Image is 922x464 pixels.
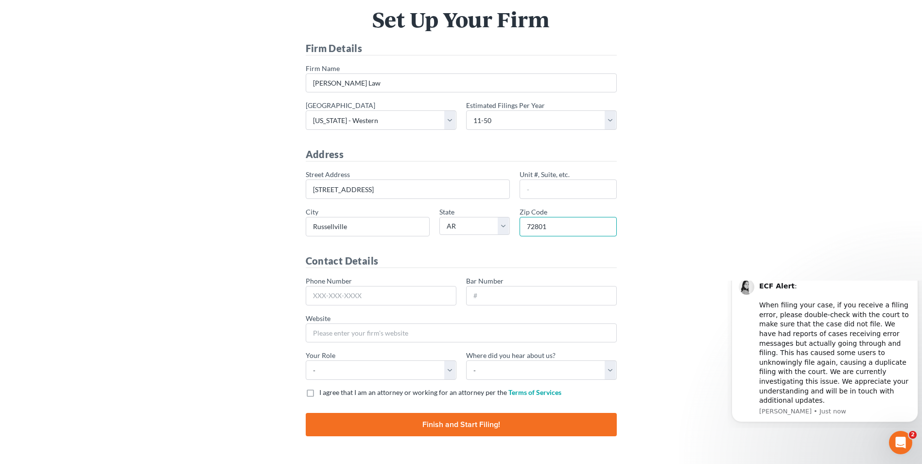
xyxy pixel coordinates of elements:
input: # [466,286,617,305]
iframe: Intercom live chat [889,431,912,454]
label: State [439,207,454,217]
label: Firm Name [306,63,340,73]
label: Bar Number [466,276,504,286]
input: Please enter your firm's website [306,323,617,343]
input: # [520,217,617,236]
p: Message from Lindsey, sent Just now [32,126,183,135]
span: I agree that I am an attorney or working for an attorney per the [319,388,507,396]
span: 2 [909,431,917,439]
input: Please enter your firm's address [306,179,510,199]
input: Finish and Start Filing! [306,413,617,436]
label: City [306,207,318,217]
h4: Firm Details [306,41,617,55]
h1: Set Up Your Firm [194,9,729,30]
label: Estimated Filings Per Year [466,100,545,110]
div: : ​ When filing your case, if you receive a filing error, please double-check with the court to m... [32,1,183,125]
label: Zip Code [520,207,547,217]
iframe: Intercom notifications message [728,281,922,428]
a: Terms of Services [508,388,561,396]
h4: Contact Details [306,254,617,268]
label: Phone Number [306,276,352,286]
input: Plese enter your firm's city [306,217,430,236]
b: ECF Alert [32,1,67,9]
h4: Address [306,147,617,161]
label: Where did you hear about us? [466,350,556,360]
label: Your Role [306,350,335,360]
label: Unit #, Suite, etc. [520,169,570,179]
label: [GEOGRAPHIC_DATA] [306,100,375,110]
label: Website [306,313,331,323]
label: Street Address [306,169,350,179]
input: - [520,179,617,199]
input: XXX-XXX-XXXX [306,286,456,305]
input: Please enter your firm's name [306,73,617,93]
